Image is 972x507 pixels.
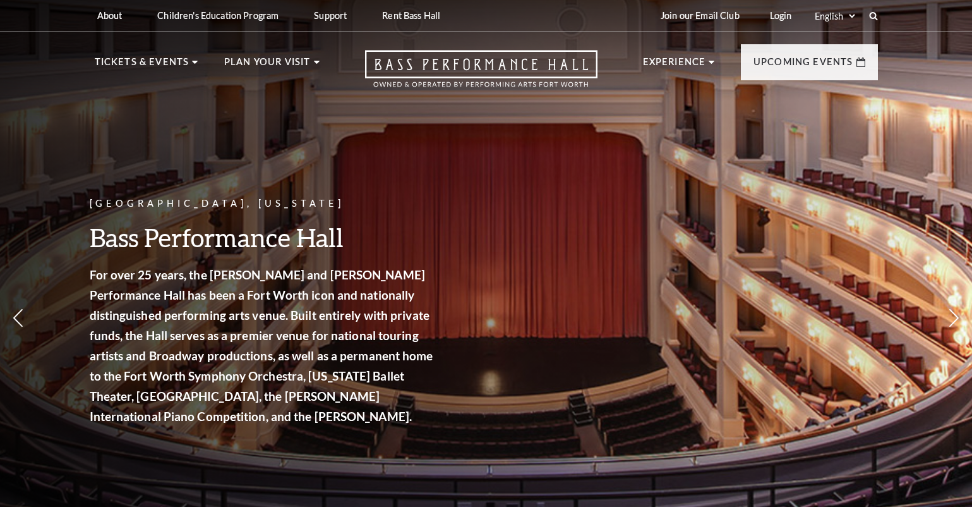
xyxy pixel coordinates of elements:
[643,54,706,77] p: Experience
[95,54,189,77] p: Tickets & Events
[157,10,279,21] p: Children's Education Program
[90,267,433,424] strong: For over 25 years, the [PERSON_NAME] and [PERSON_NAME] Performance Hall has been a Fort Worth ico...
[97,10,123,21] p: About
[812,10,857,22] select: Select:
[90,196,437,212] p: [GEOGRAPHIC_DATA], [US_STATE]
[753,54,853,77] p: Upcoming Events
[224,54,311,77] p: Plan Your Visit
[382,10,440,21] p: Rent Bass Hall
[314,10,347,21] p: Support
[90,221,437,253] h3: Bass Performance Hall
